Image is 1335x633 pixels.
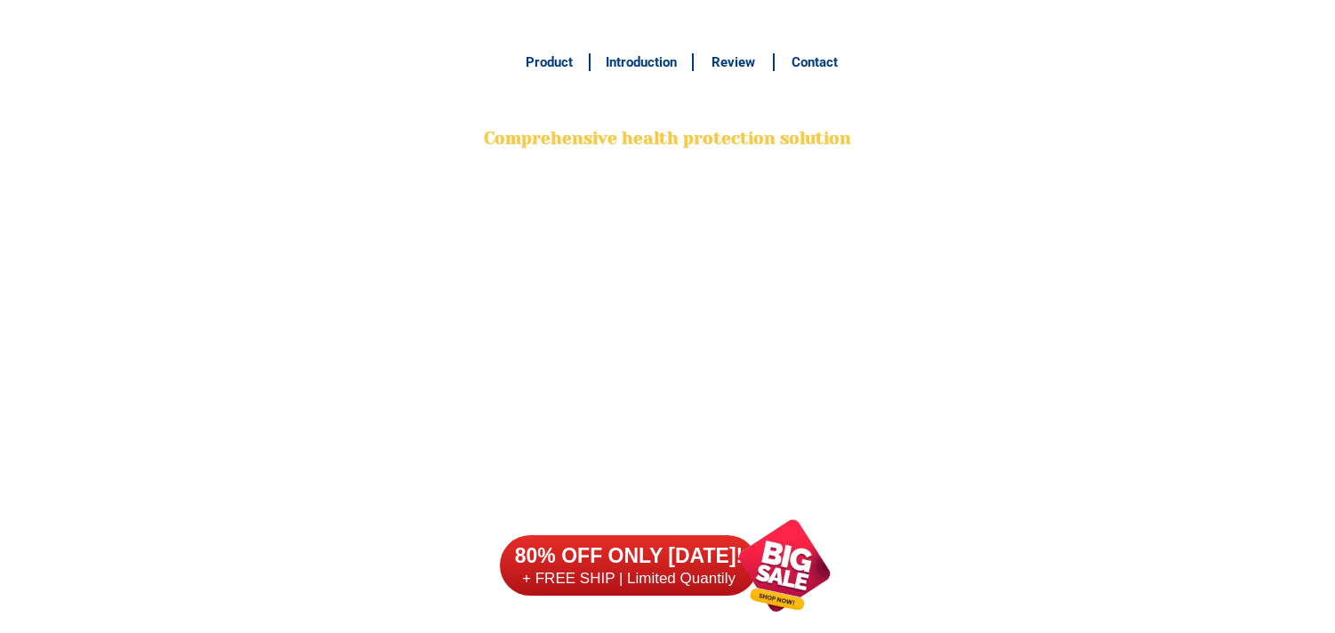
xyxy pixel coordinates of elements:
h2: Comprehensive health protection solution [481,126,855,152]
h6: Review [704,52,764,73]
h6: + FREE SHIP | Limited Quantily [495,569,759,589]
h2: BONA VITA COFFEE [481,85,855,127]
h6: Product [519,52,579,73]
h6: Contact [784,52,845,73]
h6: 80% OFF ONLY [DATE]! [495,542,759,570]
h6: Introduction [599,52,682,73]
h3: FREE SHIPPING NATIONWIDE [481,10,855,36]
